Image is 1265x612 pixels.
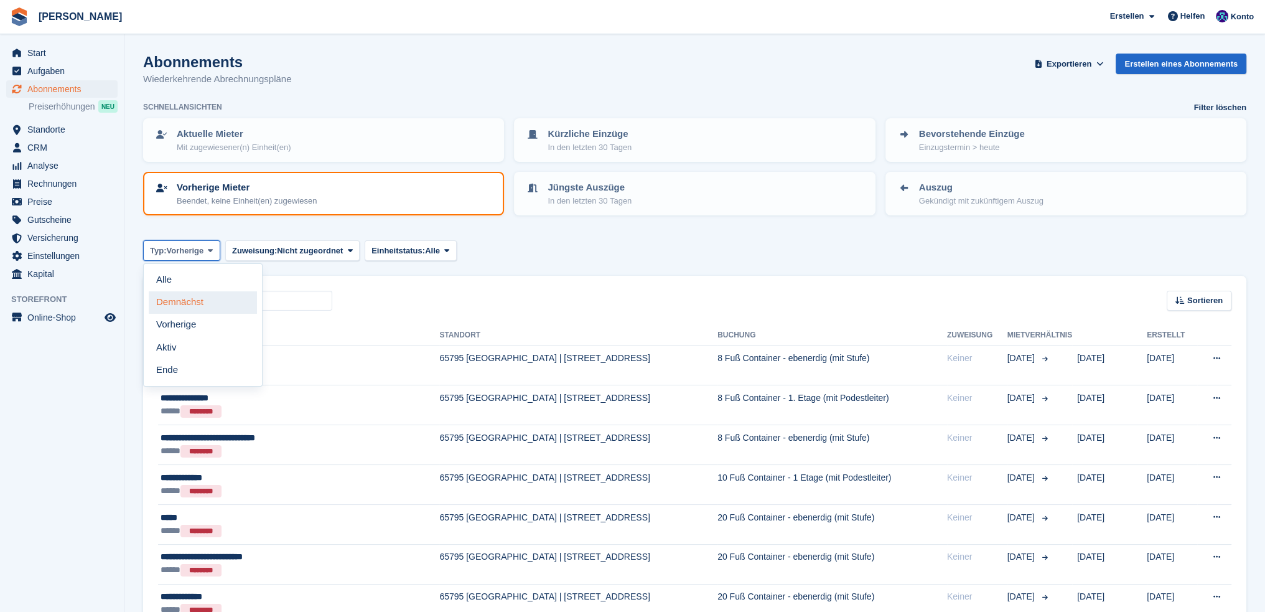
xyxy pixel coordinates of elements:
[1187,294,1223,307] span: Sortieren
[1007,326,1072,346] th: Mietverhältnis
[6,121,118,138] a: menu
[277,245,343,257] span: Nicht zugeordnet
[1077,433,1104,443] span: [DATE]
[1007,352,1037,365] span: [DATE]
[27,175,102,192] span: Rechnungen
[919,195,1043,207] p: Gekündigt mit zukünftigem Auszug
[1147,326,1197,346] th: Erstellt
[548,127,632,141] p: Kürzliche Einzüge
[1147,425,1197,464] td: [DATE]
[27,121,102,138] span: Standorte
[919,141,1025,154] p: Einzugstermin > heute
[98,100,118,113] div: NEU
[6,62,118,80] a: menu
[439,346,717,385] td: 65795 [GEOGRAPHIC_DATA] | [STREET_ADDRESS]
[717,504,947,544] td: 20 Fuß Container - ebenerdig (mit Stufe)
[1193,101,1246,114] a: Filter löschen
[717,326,947,346] th: Buchung
[1007,392,1037,405] span: [DATE]
[225,240,360,261] button: Zuweisung: Nicht zugeordnet
[1077,552,1104,562] span: [DATE]
[103,310,118,325] a: Vorschau-Shop
[947,352,1007,365] div: Keiner
[143,240,220,261] button: Typ: Vorherige
[1180,10,1205,22] span: Helfen
[439,464,717,504] td: 65795 [GEOGRAPHIC_DATA] | [STREET_ADDRESS]
[29,100,118,113] a: Preiserhöhungen NEU
[166,245,203,257] span: Vorherige
[6,193,118,210] a: menu
[1116,54,1246,74] a: Erstellen eines Abonnements
[149,291,257,314] a: Demnächst
[10,7,29,26] img: stora-icon-8386f47178a22dfd0bd8f6a31ec36ba5ce8667c1dd55bd0f319d3a0aa187defe.svg
[887,120,1245,161] a: Bevorstehende Einzüge Einzugstermin > heute
[1077,512,1104,522] span: [DATE]
[177,181,317,195] p: Vorherige Mieter
[1230,11,1254,23] span: Konto
[1077,393,1104,403] span: [DATE]
[1007,550,1037,563] span: [DATE]
[27,247,102,265] span: Einstellungen
[371,245,425,257] span: Einheitstatus:
[34,6,127,27] a: [PERSON_NAME]
[6,157,118,174] a: menu
[6,309,118,326] a: Speisekarte
[27,211,102,228] span: Gutscheine
[919,181,1043,195] p: Auszug
[6,139,118,156] a: menu
[232,245,277,257] span: Zuweisung:
[947,326,1007,346] th: Zuweisung
[439,385,717,425] td: 65795 [GEOGRAPHIC_DATA] | [STREET_ADDRESS]
[947,590,1007,603] div: Keiner
[1077,473,1104,483] span: [DATE]
[1077,591,1104,601] span: [DATE]
[27,193,102,210] span: Preise
[6,265,118,283] a: menu
[887,173,1245,214] a: Auszug Gekündigt mit zukünftigem Auszug
[1007,511,1037,524] span: [DATE]
[717,544,947,584] td: 20 Fuß Container - ebenerdig (mit Stufe)
[6,229,118,247] a: menu
[947,511,1007,524] div: Keiner
[548,195,632,207] p: In den letzten 30 Tagen
[27,139,102,156] span: CRM
[1147,346,1197,385] td: [DATE]
[1147,385,1197,425] td: [DATE]
[439,425,717,464] td: 65795 [GEOGRAPHIC_DATA] | [STREET_ADDRESS]
[149,269,257,291] a: Alle
[1147,544,1197,584] td: [DATE]
[177,195,317,207] p: Beendet, keine Einheit(en) zugewiesen
[1047,58,1091,70] span: Exportieren
[11,293,124,306] span: Storefront
[27,80,102,98] span: Abonnements
[143,101,222,113] h6: Schnellansichten
[947,392,1007,405] div: Keiner
[1147,504,1197,544] td: [DATE]
[144,173,503,214] a: Vorherige Mieter Beendet, keine Einheit(en) zugewiesen
[548,181,632,195] p: Jüngste Auszüge
[1109,10,1144,22] span: Erstellen
[365,240,457,261] button: Einheitstatus: Alle
[27,229,102,247] span: Versicherung
[27,62,102,80] span: Aufgaben
[947,471,1007,484] div: Keiner
[717,346,947,385] td: 8 Fuß Container - ebenerdig (mit Stufe)
[27,157,102,174] span: Analyse
[27,44,102,62] span: Start
[947,431,1007,445] div: Keiner
[27,309,102,326] span: Online-Shop
[919,127,1025,141] p: Bevorstehende Einzüge
[150,245,166,257] span: Typ:
[149,314,257,336] a: Vorherige
[717,425,947,464] td: 8 Fuß Container - ebenerdig (mit Stufe)
[149,359,257,381] a: Ende
[947,550,1007,563] div: Keiner
[1007,590,1037,603] span: [DATE]
[6,247,118,265] a: menu
[548,141,632,154] p: In den letzten 30 Tagen
[515,120,874,161] a: Kürzliche Einzüge In den letzten 30 Tagen
[6,211,118,228] a: menu
[1032,54,1106,74] button: Exportieren
[1007,471,1037,484] span: [DATE]
[439,544,717,584] td: 65795 [GEOGRAPHIC_DATA] | [STREET_ADDRESS]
